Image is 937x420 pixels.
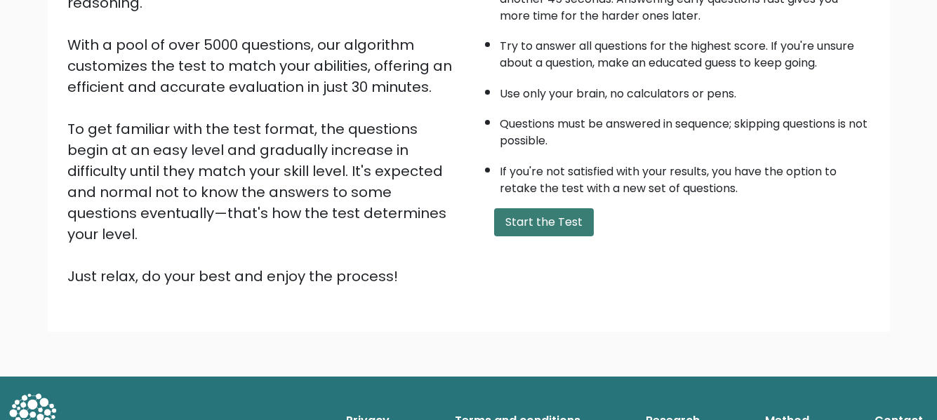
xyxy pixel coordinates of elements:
[500,156,870,197] li: If you're not satisfied with your results, you have the option to retake the test with a new set ...
[500,109,870,149] li: Questions must be answered in sequence; skipping questions is not possible.
[500,31,870,72] li: Try to answer all questions for the highest score. If you're unsure about a question, make an edu...
[500,79,870,102] li: Use only your brain, no calculators or pens.
[494,208,594,236] button: Start the Test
